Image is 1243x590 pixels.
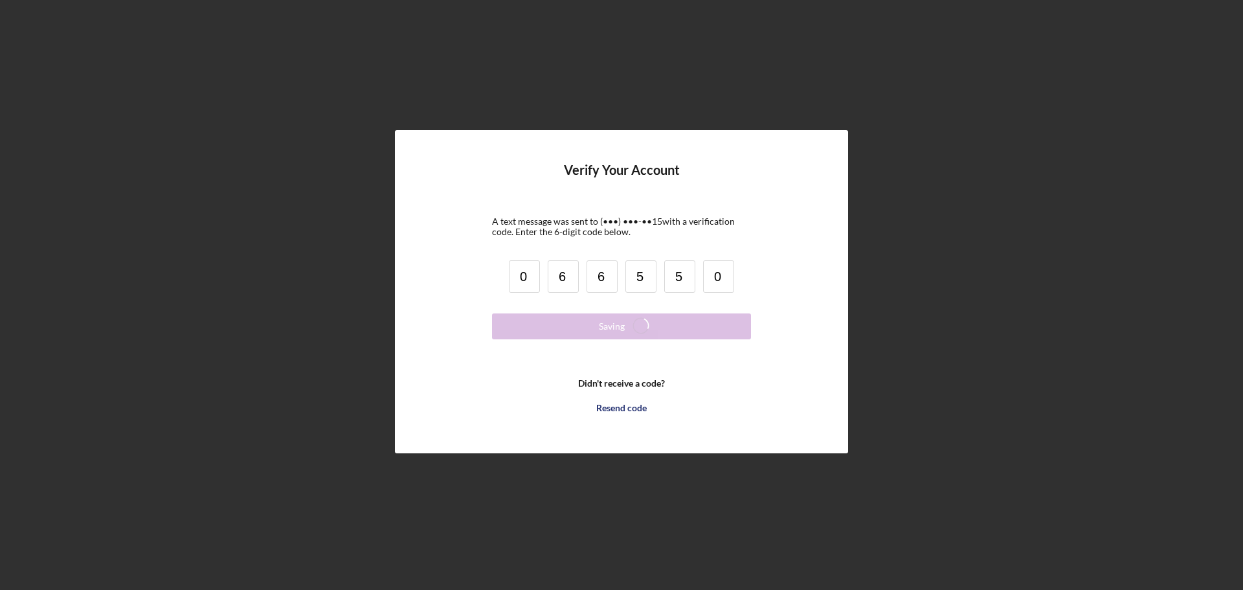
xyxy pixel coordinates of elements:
[564,163,680,197] h4: Verify Your Account
[599,313,625,339] div: Saving
[492,313,751,339] button: Saving
[578,378,665,389] b: Didn't receive a code?
[596,395,647,421] div: Resend code
[492,395,751,421] button: Resend code
[492,216,751,237] div: A text message was sent to (•••) •••-•• 15 with a verification code. Enter the 6-digit code below.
